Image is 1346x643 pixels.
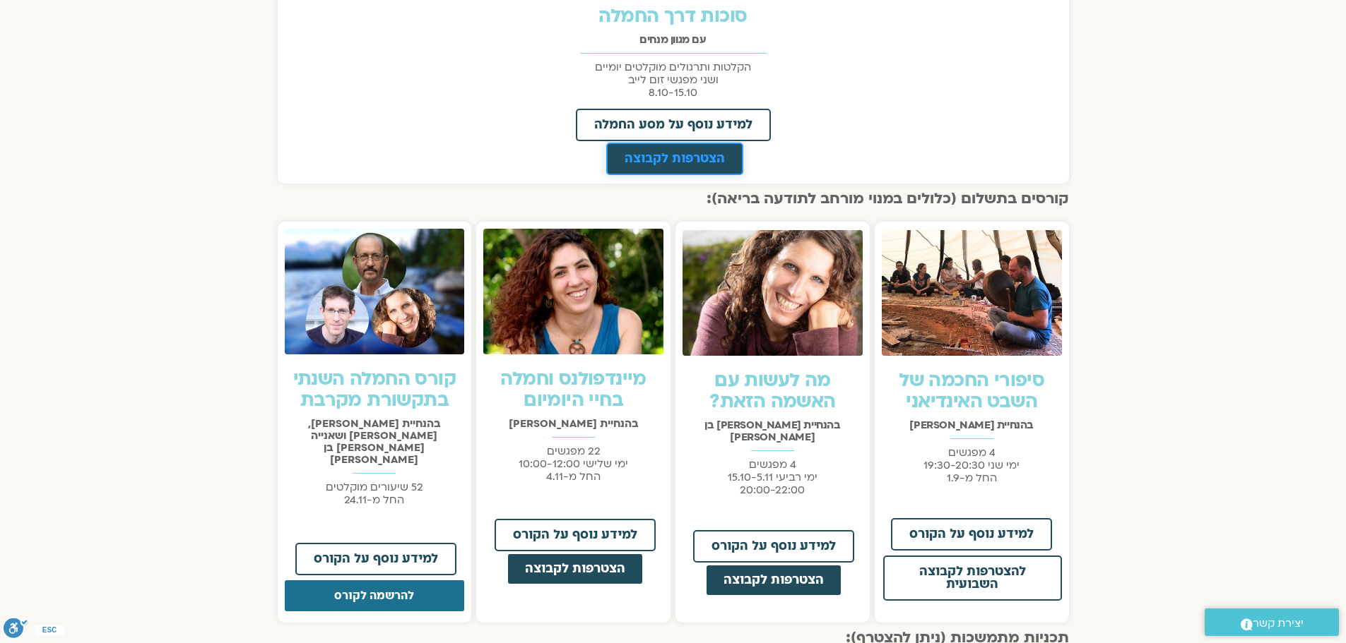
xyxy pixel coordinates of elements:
span: הצטרפות לקבוצה [724,574,824,587]
p: הקלטות ותרגולים מוקלטים יומיים ושני מפגשי זום לייב [285,61,1062,99]
a: מיינדפולנס וחמלה בחיי היומיום [500,366,646,413]
a: להצטרפות לקבוצה השבועית [883,555,1062,601]
h2: קורסים בתשלום (כלולים במנוי מורחב לתודעה בריאה): [278,191,1069,208]
p: 4 מפגשים ימי רביעי 15.10-5.11 [683,458,863,496]
a: קורס החמלה השנתי בתקשורת מקרבת [293,366,456,413]
span: למידע נוסף על הקורס [513,529,637,541]
span: למידע נוסף על הקורס [314,553,438,565]
span: החל מ-1.9 [947,471,997,485]
p: 52 שיעורים מוקלטים החל מ-24.11 [285,481,465,506]
a: מה לעשות עם האשמה הזאת? [709,368,835,414]
span: הצטרפות לקבוצה [525,563,625,575]
h2: עם מגוון מנחים [285,34,1062,46]
span: למידע נוסף על מסע החמלה [594,119,752,131]
h2: בהנחיית [PERSON_NAME], [PERSON_NAME] ושאנייה [PERSON_NAME] בן [PERSON_NAME] [285,418,465,466]
p: 4 מפגשים ימי שני 19:30-20:30 [882,446,1062,484]
span: להצטרפות לקבוצה השבועית [893,565,1052,591]
a: הצטרפות לקבוצה [606,143,743,175]
a: למידע נוסף על הקורס [891,518,1052,551]
span: 20:00-22:00 [740,483,805,497]
a: למידע נוסף על הקורס [495,519,656,551]
span: למידע נוסף על הקורס [909,528,1034,541]
a: הצטרפות לקבוצה [705,564,842,596]
span: 8.10-15.10 [649,85,697,100]
span: הצטרפות לקבוצה [625,152,725,165]
h2: בהנחיית [PERSON_NAME] בן [PERSON_NAME] [683,419,863,443]
a: סיפורי החכמה של השבט האינדיאני [899,368,1044,414]
a: למידע נוסף על הקורס [295,543,456,575]
button: להרשמה לקורס [285,580,465,611]
h2: בהנחיית [PERSON_NAME] [882,419,1062,431]
a: הצטרפות לקבוצה [507,553,644,585]
a: יצירת קשר [1205,608,1339,636]
a: סוכות דרך החמלה [598,4,747,29]
a: למידע נוסף על הקורס [693,530,854,563]
span: למידע נוסף על הקורס [712,540,836,553]
h2: בהנחיית [PERSON_NAME] [483,418,663,430]
span: יצירת קשר [1253,614,1304,633]
a: למידע נוסף על מסע החמלה [576,109,771,141]
p: 22 מפגשים ימי שלישי 10:00-12:00 החל מ-4.11 [483,445,663,483]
